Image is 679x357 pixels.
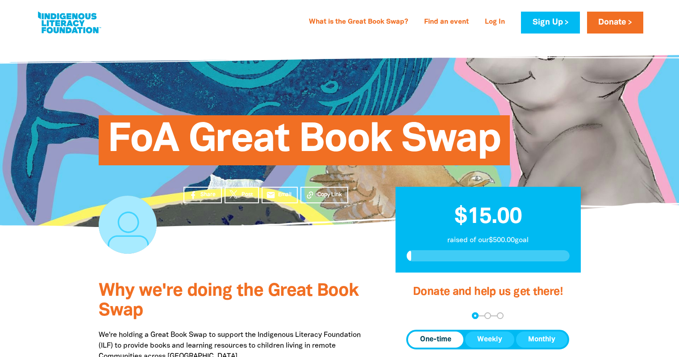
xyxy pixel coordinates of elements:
[408,332,463,348] button: One-time
[278,191,292,199] span: Email
[419,15,474,29] a: Find an event
[266,190,275,200] i: email
[497,312,504,319] button: Navigate to step 3 of 3 to enter your payment details
[242,191,253,199] span: Post
[262,187,298,203] a: emailEmail
[479,15,510,29] a: Log In
[300,187,348,203] button: Copy Link
[108,122,501,165] span: FoA Great Book Swap
[516,332,567,348] button: Monthly
[99,283,358,319] span: Why we're doing the Great Book Swap
[406,330,569,349] div: Donation frequency
[465,332,514,348] button: Weekly
[183,187,222,203] a: Share
[407,235,570,246] p: raised of our $500.00 goal
[472,312,479,319] button: Navigate to step 1 of 3 to enter your donation amount
[454,207,522,227] span: $15.00
[528,334,555,345] span: Monthly
[413,287,563,297] span: Donate and help us get there!
[200,191,216,199] span: Share
[587,12,643,34] a: Donate
[477,334,502,345] span: Weekly
[317,191,342,199] span: Copy Link
[225,187,259,203] a: Post
[484,312,491,319] button: Navigate to step 2 of 3 to enter your details
[304,15,413,29] a: What is the Great Book Swap?
[521,12,579,34] a: Sign Up
[420,334,451,345] span: One-time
